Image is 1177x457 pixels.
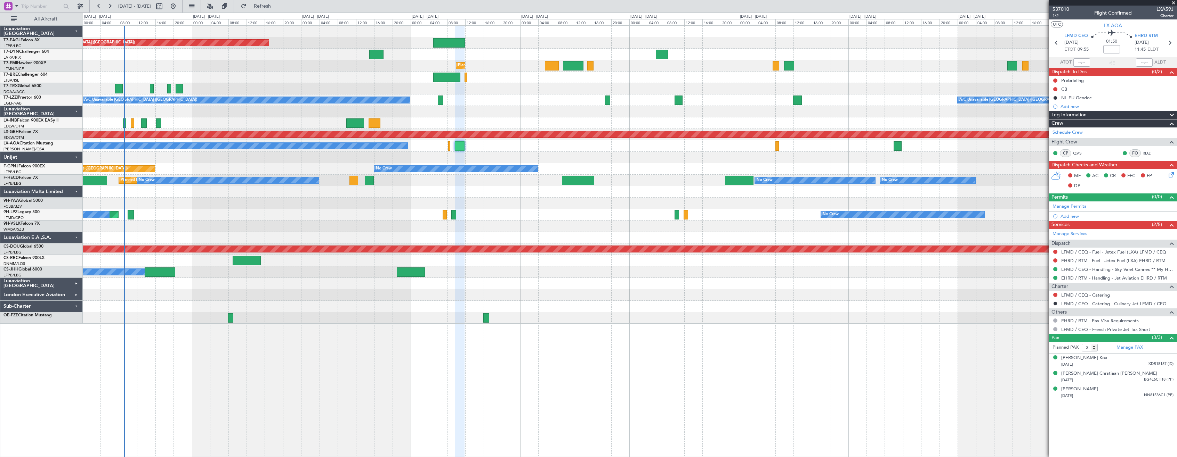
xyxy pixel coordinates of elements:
div: 12:00 [793,19,812,25]
a: T7-EMIHawker 900XP [3,61,46,65]
div: NL EU Gendec [1061,95,1091,101]
span: [DATE] - [DATE] [118,3,151,9]
div: No Crew [139,175,155,185]
span: FP [1147,173,1152,180]
a: EGLF/FAB [3,101,22,106]
div: 20:00 [940,19,958,25]
div: 00:00 [848,19,866,25]
div: AOG Maint Paris ([GEOGRAPHIC_DATA]) [55,164,128,174]
span: Refresh [248,4,277,9]
a: LFPB/LBG [3,43,22,49]
a: OE-FZECitation Mustang [3,313,52,317]
a: EHRD / RTM - Fuel - Jetex Fuel (LXA) EHRD / RTM [1061,258,1166,264]
div: 16:00 [702,19,720,25]
div: 08:00 [885,19,903,25]
div: 16:00 [155,19,174,25]
input: --:-- [1073,58,1090,67]
span: FFC [1127,173,1135,180]
span: ALDT [1154,59,1166,66]
div: A/C Unavailable [GEOGRAPHIC_DATA] ([GEOGRAPHIC_DATA]) [959,95,1072,105]
div: Prebriefing [1061,77,1084,83]
span: Crew [1051,119,1063,127]
div: 04:00 [866,19,885,25]
span: [DATE] [1064,39,1079,46]
a: LFPB/LBG [3,273,22,278]
div: FO [1129,149,1141,157]
span: T7-LZZI [3,95,18,100]
div: 00:00 [192,19,210,25]
span: T7-TRX [3,84,18,88]
div: Add new [1061,213,1174,219]
a: LFMN/NCE [3,66,24,72]
div: 08:00 [994,19,1012,25]
span: NN81536C1 (PP) [1144,392,1174,398]
div: No Crew [757,175,773,185]
div: 08:00 [775,19,793,25]
span: AC [1092,173,1098,180]
div: 16:00 [921,19,939,25]
a: LFMD / CEQ - French Private Jet Tax Short [1061,326,1150,332]
a: LX-AOACitation Mustang [3,141,53,146]
span: EHRD RTM [1135,33,1158,40]
span: MF [1074,173,1081,180]
div: 04:00 [648,19,666,25]
div: [DATE] - [DATE] [959,14,985,20]
button: Refresh [237,1,279,12]
a: EDLW/DTM [3,124,24,129]
a: LFPB/LBG [3,250,22,255]
span: F-HECD [3,176,19,180]
a: EVRA/RIX [3,55,21,60]
div: 20:00 [174,19,192,25]
span: LFMD CEQ [1064,33,1088,40]
div: [DATE] - [DATE] [412,14,438,20]
a: LFMD / CEQ - Catering - Culinary Jet LFMD / CEQ [1061,301,1167,307]
div: 00:00 [629,19,647,25]
div: 20:00 [830,19,848,25]
span: All Aircraft [18,17,73,22]
a: QVS [1073,150,1089,156]
button: UTC [1051,21,1063,27]
div: [DATE] - [DATE] [630,14,657,20]
a: CS-DOUGlobal 6500 [3,244,43,249]
div: 04:00 [976,19,994,25]
a: DGAA/ACC [3,89,25,94]
span: T7-EAGL [3,38,21,42]
a: LFMD / CEQ - Fuel - Jetex Fuel (LXA) LFMD / CEQ [1061,249,1166,255]
span: [DATE] [1135,39,1149,46]
div: No Crew [376,164,392,174]
div: Planned Maint [GEOGRAPHIC_DATA] [458,60,524,71]
div: 20:00 [283,19,301,25]
a: 9H-VSLKFalcon 7X [3,222,40,226]
div: 08:00 [119,19,137,25]
span: LX-AOA [1104,22,1122,29]
span: Permits [1051,193,1068,201]
span: Charter [1156,13,1174,19]
span: CS-JHH [3,267,18,272]
a: T7-EAGLFalcon 8X [3,38,40,42]
div: 12:00 [465,19,483,25]
span: CR [1110,173,1116,180]
div: 16:00 [593,19,611,25]
div: 00:00 [520,19,538,25]
a: LFMD / CEQ - Handling - Sky Valet Cannes ** My Handling**LFMD / CEQ [1061,266,1174,272]
div: [DATE] - [DATE] [302,14,329,20]
span: T7-BRE [3,73,18,77]
span: (3/3) [1152,334,1162,341]
button: All Aircraft [8,14,75,25]
a: [PERSON_NAME]/QSA [3,147,45,152]
span: (2/5) [1152,221,1162,228]
a: T7-TRXGlobal 6500 [3,84,41,88]
span: Leg Information [1051,111,1087,119]
span: 1/2 [1053,13,1069,19]
span: 09:55 [1078,46,1089,53]
div: 08:00 [228,19,247,25]
a: LX-INBFalcon 900EX EASy II [3,118,58,123]
a: T7-DYNChallenger 604 [3,50,49,54]
div: 20:00 [721,19,739,25]
a: LFPB/LBG [3,181,22,186]
span: Charter [1051,283,1068,291]
div: 16:00 [265,19,283,25]
span: ELDT [1147,46,1159,53]
a: 9H-LPZLegacy 500 [3,210,40,214]
div: [PERSON_NAME] Chrstiaan [PERSON_NAME] [1061,370,1157,377]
